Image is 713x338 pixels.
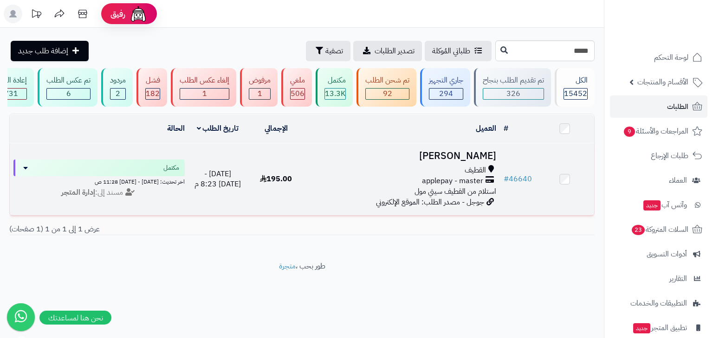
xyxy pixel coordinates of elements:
[6,187,192,198] div: مسند إلى:
[325,89,345,99] div: 13300
[623,125,688,138] span: المراجعات والأسئلة
[610,194,707,216] a: وآتس آبجديد
[654,51,688,64] span: لوحة التحكم
[110,75,126,86] div: مردود
[415,186,496,197] span: استلام من القطيف سيتي مول
[306,41,350,61] button: تصفية
[2,224,302,235] div: عرض 1 إلى 1 من 1 (1 صفحات)
[249,75,271,86] div: مرفوض
[642,198,687,211] span: وآتس آب
[667,100,688,113] span: الطلبات
[610,96,707,118] a: الطلبات
[197,123,239,134] a: تاريخ الطلب
[439,88,453,99] span: 294
[180,75,229,86] div: إلغاء عكس الطلب
[633,323,650,333] span: جديد
[258,88,262,99] span: 1
[110,8,125,19] span: رفيق
[61,187,95,198] strong: إدارة المتجر
[99,68,135,107] a: مردود 2
[13,176,185,186] div: اخر تحديث: [DATE] - [DATE] 11:28 ص
[643,200,661,210] span: جديد
[291,88,305,99] span: 506
[180,89,229,99] div: 1
[314,68,355,107] a: مكتمل 13.3K
[610,46,707,69] a: لوحة التحكم
[637,76,688,89] span: الأقسام والمنتجات
[249,89,270,99] div: 1
[610,218,707,241] a: السلات المتروكة23
[290,75,305,86] div: ملغي
[632,321,687,334] span: تطبيق المتجر
[432,45,470,57] span: طلباتي المُوكلة
[18,45,68,57] span: إضافة طلب جديد
[429,75,463,86] div: جاري التجهيز
[145,75,160,86] div: فشل
[669,174,687,187] span: العملاء
[279,68,314,107] a: ملغي 506
[238,68,279,107] a: مرفوض 1
[47,89,90,99] div: 6
[355,68,418,107] a: تم شحن الطلب 92
[650,25,704,45] img: logo-2.png
[116,88,120,99] span: 2
[476,123,496,134] a: العميل
[66,88,71,99] span: 6
[504,123,508,134] a: #
[610,169,707,191] a: العملاء
[632,225,645,235] span: 23
[610,243,707,265] a: أدوات التسويق
[325,88,345,99] span: 13.3K
[324,75,346,86] div: مكتمل
[163,163,179,172] span: مكتمل
[425,41,492,61] a: طلباتي المُوكلة
[383,88,392,99] span: 92
[504,173,509,185] span: #
[472,68,553,107] a: تم تقديم الطلب بنجاح 326
[376,197,484,208] span: جوجل - مصدر الطلب: الموقع الإلكتروني
[167,123,185,134] a: الحالة
[146,89,160,99] div: 182
[418,68,472,107] a: جاري التجهيز 294
[309,151,496,161] h3: [PERSON_NAME]
[631,223,688,236] span: السلات المتروكة
[465,165,486,176] span: القطيف
[610,292,707,314] a: التطبيقات والخدمات
[202,88,207,99] span: 1
[669,272,687,285] span: التقارير
[146,88,160,99] span: 182
[265,123,288,134] a: الإجمالي
[630,297,687,310] span: التطبيقات والخدمات
[610,145,707,167] a: طلبات الإرجاع
[291,89,305,99] div: 506
[375,45,415,57] span: تصدير الطلبات
[260,173,292,185] span: 195.00
[194,168,241,190] span: [DATE] - [DATE] 8:23 م
[651,149,688,162] span: طلبات الإرجاع
[504,173,532,185] a: #46640
[365,75,409,86] div: تم شحن الطلب
[110,89,125,99] div: 2
[279,261,296,272] a: متجرة
[25,5,48,26] a: تحديثات المنصة
[169,68,238,107] a: إلغاء عكس الطلب 1
[429,89,463,99] div: 294
[135,68,169,107] a: فشل 182
[36,68,99,107] a: تم عكس الطلب 6
[483,89,544,99] div: 326
[366,89,409,99] div: 92
[553,68,596,107] a: الكل15452
[610,120,707,142] a: المراجعات والأسئلة9
[325,45,343,57] span: تصفية
[624,127,635,137] span: 9
[564,75,588,86] div: الكل
[46,75,91,86] div: تم عكس الطلب
[506,88,520,99] span: 326
[564,88,587,99] span: 15452
[4,88,18,99] span: 731
[11,41,89,61] a: إضافة طلب جديد
[422,176,483,186] span: applepay - master
[129,5,148,23] img: ai-face.png
[610,268,707,290] a: التقارير
[483,75,544,86] div: تم تقديم الطلب بنجاح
